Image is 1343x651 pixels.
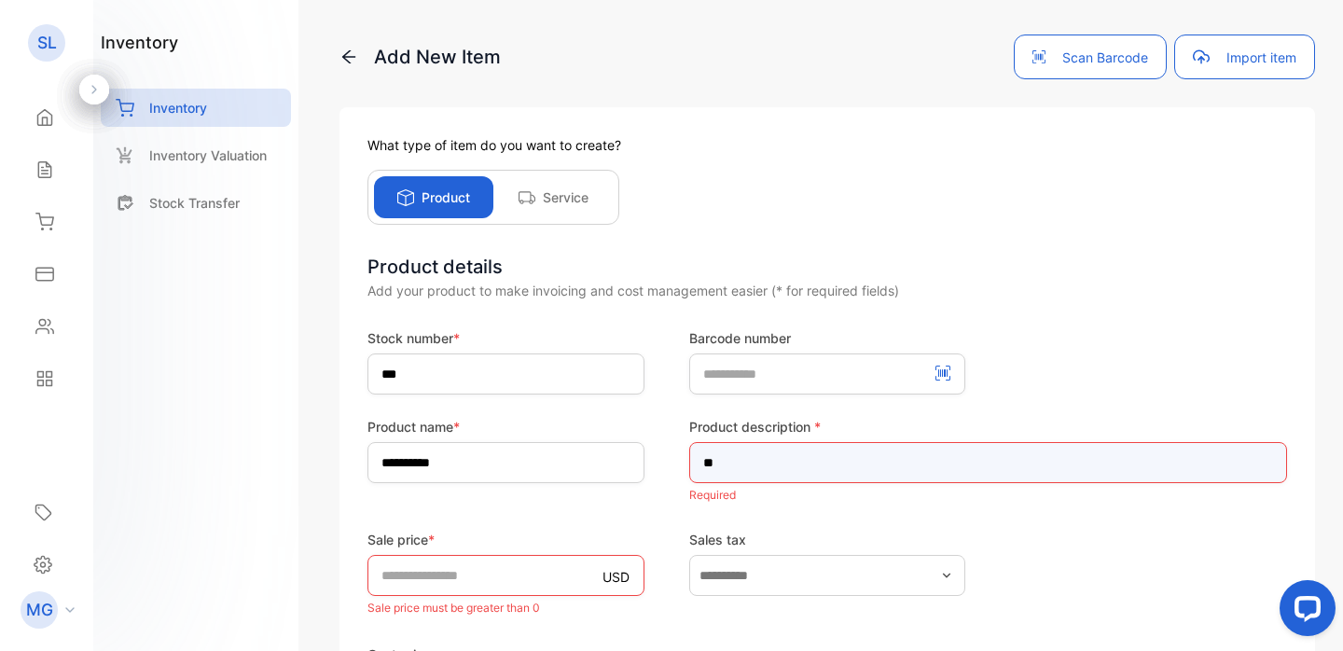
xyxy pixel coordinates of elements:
[689,417,1287,436] label: Product description
[367,253,1287,281] div: Product details
[1265,573,1343,651] iframe: LiveChat chat widget
[602,567,630,587] p: USD
[543,187,588,207] p: Service
[367,417,644,436] label: Product name
[422,187,470,207] p: Product
[149,145,267,165] p: Inventory Valuation
[367,328,644,348] label: Stock number
[689,530,966,549] label: Sales tax
[26,598,53,622] p: MG
[101,89,291,127] a: Inventory
[149,98,207,118] p: Inventory
[101,136,291,174] a: Inventory Valuation
[1174,35,1315,79] button: Import item
[37,31,57,55] p: SL
[367,281,1287,300] div: Add your product to make invoicing and cost management easier (* for required fields)
[149,193,240,213] p: Stock Transfer
[1014,35,1167,79] button: Scan Barcode
[689,483,1287,507] p: Required
[101,30,178,55] h1: inventory
[339,43,501,71] p: Add New Item
[101,184,291,222] a: Stock Transfer
[367,530,644,549] label: Sale price
[367,596,644,620] p: Sale price must be greater than 0
[367,135,1287,155] p: What type of item do you want to create?
[689,328,966,348] label: Barcode number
